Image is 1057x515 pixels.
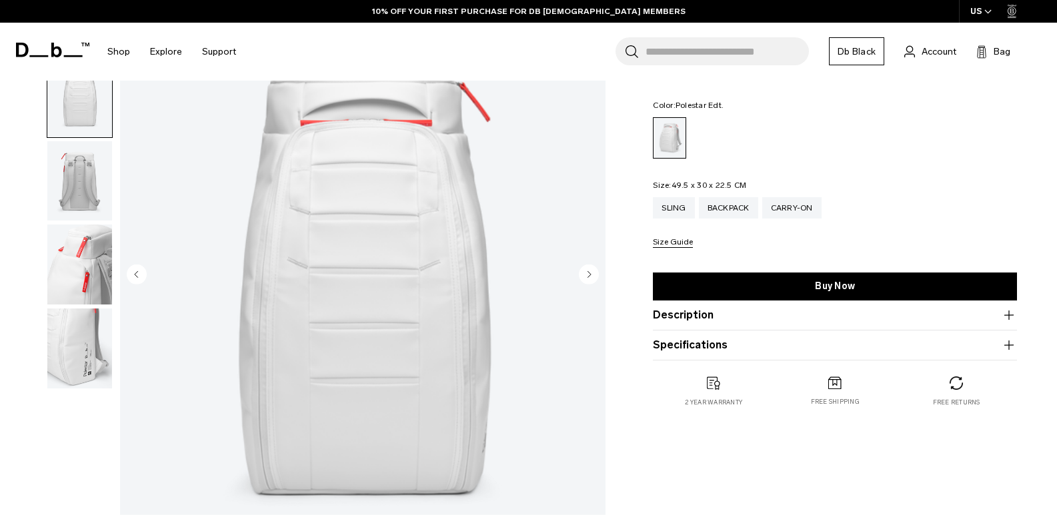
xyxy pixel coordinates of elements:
a: Support [202,28,236,75]
a: Explore [150,28,182,75]
a: Db Black [829,37,884,65]
legend: Size: [653,181,746,189]
a: 10% OFF YOUR FIRST PURCHASE FOR DB [DEMOGRAPHIC_DATA] MEMBERS [372,5,686,17]
img: Hugger Backpack 25L Polestar Edt. [47,57,112,137]
span: Account [922,45,956,59]
button: Hugger Backpack 25L Polestar Edt. [47,141,113,222]
a: Shop [107,28,130,75]
span: 49.5 x 30 x 22.5 CM [672,181,747,190]
button: Previous slide [127,264,147,286]
p: Free returns [933,398,980,407]
p: Free shipping [811,397,860,406]
a: Polestar Edt. [653,117,686,159]
legend: Color: [653,101,724,109]
button: Size Guide [653,238,693,248]
img: Hugger Backpack 25L Polestar Edt. [47,308,112,388]
a: Buy Now [653,272,1017,300]
a: Account [904,43,956,59]
span: Bag [994,45,1010,59]
button: Hugger Backpack 25L Polestar Edt. [47,57,113,138]
button: Hugger Backpack 25L Polestar Edt. [47,308,113,389]
nav: Main Navigation [97,23,246,81]
img: Hugger Backpack 25L Polestar Edt. [47,141,112,221]
a: Sling [653,197,694,219]
a: Carry-on [762,197,822,219]
a: Backpack [699,197,758,219]
span: Polestar Edt. [676,101,724,110]
button: Description [653,307,1017,323]
button: Hugger Backpack 25L Polestar Edt. [47,224,113,305]
button: Specifications [653,337,1017,353]
p: 2 year warranty [685,398,742,407]
button: Bag [976,43,1010,59]
button: Next slide [579,264,599,286]
img: Hugger Backpack 25L Polestar Edt. [47,225,112,304]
